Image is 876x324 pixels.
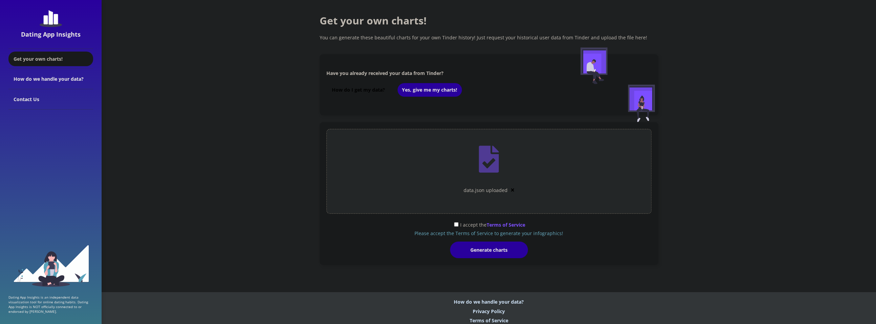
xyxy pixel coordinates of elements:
[13,244,89,287] img: sidebar_girl.91b9467e.svg
[320,14,658,27] div: Get your own charts!
[464,187,508,193] div: data.json uploaded
[326,70,554,76] div: Have you already received your data from Tinder?
[8,52,93,66] div: Get your own charts!
[326,230,651,236] div: Please accept the Terms of Service to generate your infographics!
[479,146,499,173] img: file-uploaded.ea247aa8.svg
[320,34,658,41] div: You can generate these beautiful charts for your own Tinder history! Just request your historical...
[454,299,524,305] div: How do we handle your data?
[511,188,514,192] img: close-solid.cbe4567e.svg
[473,308,505,315] div: Privacy Policy
[487,222,525,228] span: Terms of Service
[40,10,62,27] img: dating-app-insights-logo.5abe6921.svg
[8,295,93,314] p: Dating App Insights is an independent data visualization tool for online dating habits. Dating Ap...
[628,84,655,122] img: female-figure-sitting.afd5d174.svg
[8,69,93,89] div: How do we handle your data?
[8,89,93,110] div: Contact Us
[470,317,508,324] div: Terms of Service
[10,30,91,38] div: Dating App Insights
[580,47,607,84] img: male-figure-sitting.c9faa881.svg
[326,83,391,97] button: How do I get my data?
[326,219,651,230] div: I accept the
[398,83,462,97] button: Yes, give me my charts!
[450,242,528,258] div: Generate charts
